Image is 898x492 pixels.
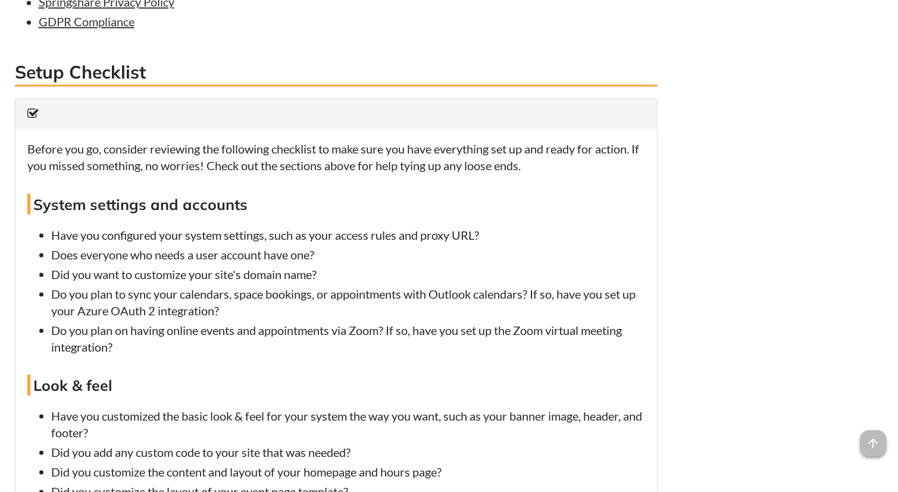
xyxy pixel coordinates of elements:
li: Have you configured your system settings, such as your access rules and proxy URL? [51,226,645,243]
h3: Setup Checklist [15,59,658,86]
span: arrow_upward [860,430,886,456]
li: Does everyone who needs a user account have one? [51,246,645,262]
li: Do you plan on having online events and appointments via Zoom? If so, have you set up the Zoom vi... [51,321,645,355]
li: Did you want to customize your site's domain name? [51,265,645,282]
li: Have you customized the basic look & feel for your system the way you want, such as your banner i... [51,407,645,440]
h4: System settings and accounts [27,193,645,214]
li: Did you customize the content and layout of your homepage and hours page? [51,463,645,480]
li: Did you add any custom code to your site that was needed? [51,443,645,460]
li: Do you plan to sync your calendars, space bookings, or appointments with Outlook calendars? If so... [51,285,645,318]
h4: Look & feel [27,374,645,395]
p: Before you go, consider reviewing the following checklist to make sure you have everything set up... [27,140,645,173]
a: GDPR Compliance [39,14,134,29]
a: arrow_upward [860,431,886,446]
